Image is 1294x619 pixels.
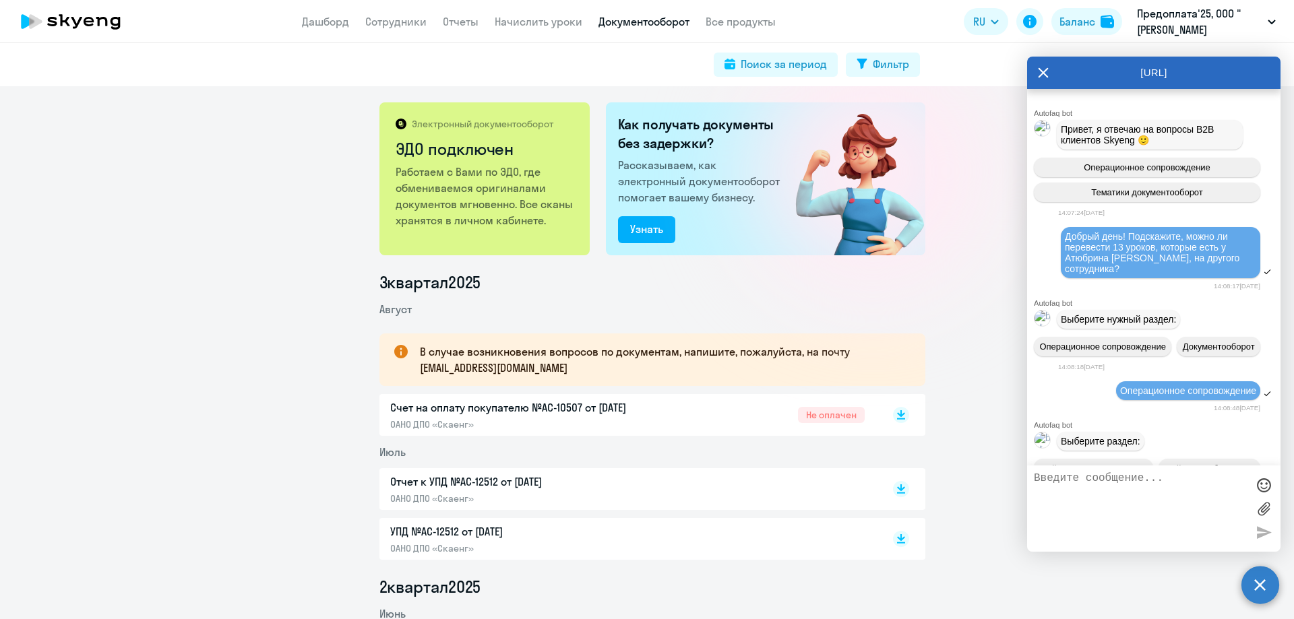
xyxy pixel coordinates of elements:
[390,399,865,430] a: Счет на оплату покупателю №AC-10507 от [DATE]ОАНО ДПО «Скаенг»Не оплачен
[1034,299,1281,307] div: Autofaq bot
[846,53,920,77] button: Фильтр
[390,542,673,554] p: ОАНО ДПО «Скаенг»
[1091,187,1203,197] span: Тематики документооборот
[1034,109,1281,117] div: Autofaq bot
[1051,8,1122,35] button: Балансbalance
[618,157,785,205] p: Рассказываем, как электронный документооборот помогает вашему бизнесу.
[1084,162,1210,172] span: Операционное сопровождение
[618,216,675,243] button: Узнать
[495,15,582,28] a: Начислить уроки
[741,56,827,72] div: Поиск за период
[774,102,925,255] img: connected
[1101,15,1114,28] img: balance
[379,576,925,597] li: 2 квартал 2025
[1034,459,1153,478] button: Действия по сотрудникам
[1130,5,1283,38] button: Предоплата'25, ООО "[PERSON_NAME] РАМЕНСКОЕ"
[1183,341,1255,352] span: Документооборот
[873,56,909,72] div: Фильтр
[1034,183,1260,202] button: Тематики документооборот
[412,118,553,130] p: Электронный документооборот
[379,271,925,293] li: 3 квартал 2025
[1035,121,1051,164] img: bot avatar
[1034,337,1171,356] button: Операционное сопровождение
[973,13,985,30] span: RU
[1034,158,1260,177] button: Операционное сопровождение
[390,418,673,430] p: ОАНО ДПО «Скаенг»
[618,115,785,153] h2: Как получать документы без задержки?
[443,15,479,28] a: Отчеты
[1041,463,1146,474] span: Действия по сотрудникам
[390,523,673,540] p: УПД №AC-12512 от [DATE]
[390,474,865,504] a: Отчет к УПД №AC-12512 от [DATE]ОАНО ДПО «Скаенг»
[1159,459,1260,478] button: Действия с балансом
[1039,341,1166,352] span: Операционное сопровождение
[598,15,689,28] a: Документооборот
[365,15,427,28] a: Сотрудники
[714,53,838,77] button: Поиск за период
[1035,432,1051,476] img: bot avatar
[1254,498,1274,519] label: Лимит 10 файлов
[1061,124,1216,145] span: Привет, я отвечаю на вопросы B2B клиентов Skyeng 🙂
[1137,5,1262,38] p: Предоплата'25, ООО "[PERSON_NAME] РАМЕНСКОЕ"
[1034,421,1281,429] div: Autofaq bot
[1061,436,1140,447] span: Выберите раздел:
[964,8,1008,35] button: RU
[1120,385,1256,396] span: Операционное сопровождение
[390,399,673,416] p: Счет на оплату покупателю №AC-10507 от [DATE]
[1035,311,1051,354] img: bot avatar
[1177,337,1260,356] button: Документооборот
[379,302,412,316] span: Август
[390,523,865,554] a: УПД №AC-12512 от [DATE]ОАНО ДПО «Скаенг»
[390,492,673,504] p: ОАНО ДПО «Скаенг»
[379,445,406,459] span: Июль
[1214,282,1260,290] time: 14:08:17[DATE]
[706,15,776,28] a: Все продукты
[1058,209,1105,216] time: 14:07:24[DATE]
[390,474,673,490] p: Отчет к УПД №AC-12512 от [DATE]
[1061,314,1176,325] span: Выберите нужный раздел:
[302,15,349,28] a: Дашборд
[396,138,576,160] h2: ЭДО подключен
[1065,231,1242,274] span: Добрый день! Подскажите, можно ли перевести 13 уроков, которые есть у Атюбрина [PERSON_NAME], на ...
[1214,404,1260,412] time: 14:08:48[DATE]
[630,221,663,237] div: Узнать
[798,407,865,423] span: Не оплачен
[396,164,576,228] p: Работаем с Вами по ЭДО, где обмениваемся оригиналами документов мгновенно. Все сканы хранятся в л...
[1058,363,1105,370] time: 14:08:18[DATE]
[1059,13,1095,30] div: Баланс
[1165,463,1253,474] span: Действия с балансом
[420,344,901,376] p: В случае возникновения вопросов по документам, напишите, пожалуйста, на почту [EMAIL_ADDRESS][DOM...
